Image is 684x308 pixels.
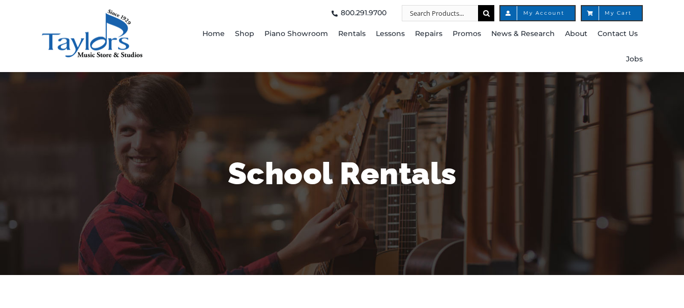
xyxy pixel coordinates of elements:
[499,5,576,21] a: My Account
[626,47,643,72] a: Jobs
[592,11,632,16] span: My Cart
[491,21,555,47] a: News & Research
[598,21,638,47] a: Contact Us
[415,21,442,47] a: Repairs
[581,5,643,21] a: My Cart
[565,26,587,42] span: About
[565,21,587,47] a: About
[41,8,143,18] a: taylors-music-store-west-chester
[197,5,643,21] nav: Top Right
[415,26,442,42] span: Repairs
[329,5,386,21] a: 800.291.9700
[491,26,555,42] span: News & Research
[511,11,564,16] span: My Account
[453,26,481,42] span: Promos
[478,5,494,21] input: Search
[341,5,386,21] span: 800.291.9700
[235,21,254,47] a: Shop
[338,21,366,47] a: Rentals
[376,21,405,47] a: Lessons
[45,152,640,195] h1: School Rentals
[598,26,638,42] span: Contact Us
[626,51,643,67] span: Jobs
[264,21,328,47] a: Piano Showroom
[202,21,225,47] a: Home
[197,21,643,72] nav: Main Menu
[453,21,481,47] a: Promos
[402,5,478,21] input: Search Products...
[376,26,405,42] span: Lessons
[235,26,254,42] span: Shop
[264,26,328,42] span: Piano Showroom
[202,26,225,42] span: Home
[338,26,366,42] span: Rentals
